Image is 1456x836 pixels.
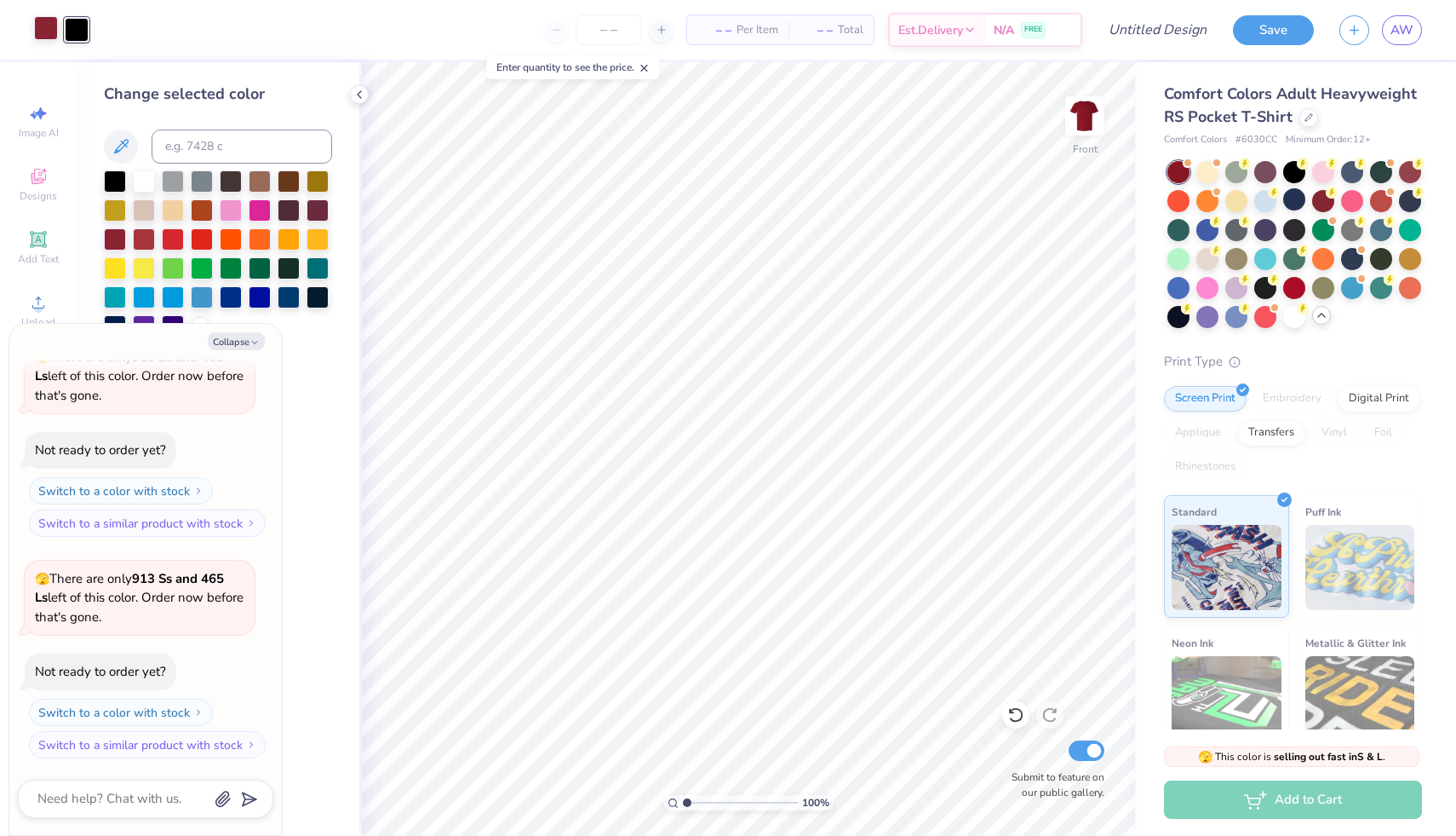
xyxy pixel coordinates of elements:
div: Embroidery [1252,386,1333,412]
span: Upload [21,315,55,329]
div: Enter quantity to see the price. [487,55,660,79]
span: 🫣 [35,349,49,366]
span: Designs [20,189,57,203]
span: # 6030CC [1235,133,1277,147]
img: Puff Ink [1305,525,1415,610]
img: Switch to a similar product with stock [246,740,256,750]
div: Print Type [1164,352,1422,372]
div: Digital Print [1338,386,1420,412]
label: Submit to feature on our public gallery. [1002,770,1104,800]
div: Vinyl [1310,420,1358,446]
div: Transfers [1237,420,1305,446]
span: – – [799,21,833,39]
span: Est. Delivery [898,21,963,39]
span: FREE [1024,24,1042,36]
button: Switch to a color with stock [29,699,213,726]
img: Metallic & Glitter Ink [1305,656,1415,741]
input: e.g. 7428 c [152,130,332,164]
span: N/A [994,21,1014,39]
span: 🫣 [1198,749,1212,765]
img: Front [1068,99,1102,133]
span: There are only left of this color. Order now before that's gone. [35,349,244,404]
img: Switch to a color with stock [193,486,203,496]
img: Neon Ink [1172,656,1281,741]
div: Front [1073,141,1098,157]
button: Save [1233,15,1314,45]
span: There are only left of this color. Order now before that's gone. [35,570,244,626]
span: Comfort Colors Adult Heavyweight RS Pocket T-Shirt [1164,84,1417,127]
span: 100 % [802,795,829,810]
span: Standard [1172,503,1217,521]
span: Add Text [18,252,59,266]
div: Foil [1363,420,1403,446]
span: Puff Ink [1305,503,1341,521]
button: Switch to a color with stock [29,477,213,504]
span: Total [838,21,863,39]
input: – – [576,14,642,45]
span: Minimum Order: 12 + [1286,133,1371,147]
button: Switch to a similar product with stock [29,731,266,758]
div: Not ready to order yet? [35,441,166,458]
div: Rhinestones [1164,454,1247,480]
a: AW [1382,15,1422,45]
span: 🫣 [35,571,49,587]
img: Standard [1172,525,1281,610]
input: Untitled Design [1095,13,1220,47]
span: Per Item [737,21,778,39]
div: Screen Print [1164,386,1247,412]
span: This color is . [1198,749,1385,764]
strong: selling out fast in S & L [1274,750,1383,764]
span: Metallic & Glitter Ink [1305,634,1406,652]
div: Change selected color [104,83,332,106]
span: Comfort Colors [1164,133,1227,147]
img: Switch to a similar product with stock [246,518,256,528]
span: Image AI [19,126,59,140]
button: Collapse [208,332,265,350]
span: – – [697,21,731,39]
div: Not ready to order yet? [35,663,166,680]
span: Neon Ink [1172,634,1213,652]
span: AW [1390,20,1413,40]
div: Applique [1164,420,1232,446]
img: Switch to a color with stock [193,707,203,718]
button: Switch to a similar product with stock [29,510,266,537]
